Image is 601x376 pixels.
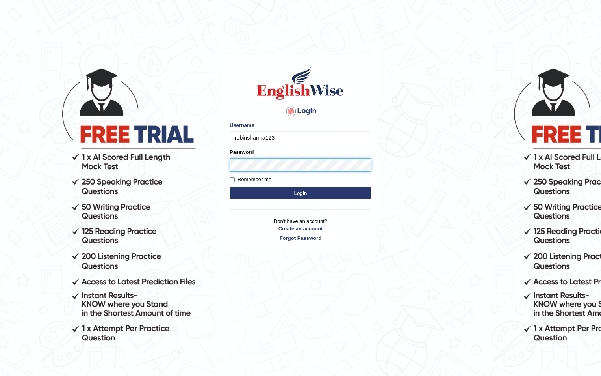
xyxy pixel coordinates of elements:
a: Create an account [230,225,371,232]
label: Password [230,148,254,156]
a: Forgot Password [230,234,371,242]
button: Login [230,187,371,199]
input: Remember me [230,177,235,182]
label: Username [230,122,254,129]
p: Don't have an account? [230,217,371,242]
h4: Login [230,105,371,118]
label: Remember me [230,176,271,183]
img: Logo of English Wise sign in for intelligent practice with AI [256,65,345,101]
